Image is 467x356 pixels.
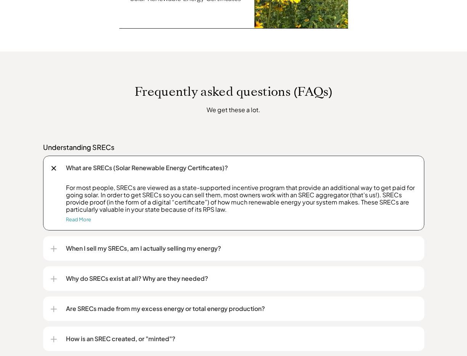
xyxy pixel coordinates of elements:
p: Are SRECs made from my excess energy or total energy production? [66,304,417,313]
p: How is an SREC created, or "minted"? [66,334,417,343]
p: Understanding SRECs [43,143,424,152]
p: Frequently asked questions (FAQs) [16,84,451,99]
p: What are SRECs (Solar Renewable Energy Certificates)? [66,163,417,172]
p: Why do SRECs exist at all? Why are they needed? [66,274,417,283]
a: Read More [66,216,91,222]
p: We get these a lot. [92,105,375,114]
p: When I sell my SRECs, am I actually selling my energy? [66,244,417,253]
p: For most people, SRECs are viewed as a state-supported incentive program that provide an addition... [66,184,417,213]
